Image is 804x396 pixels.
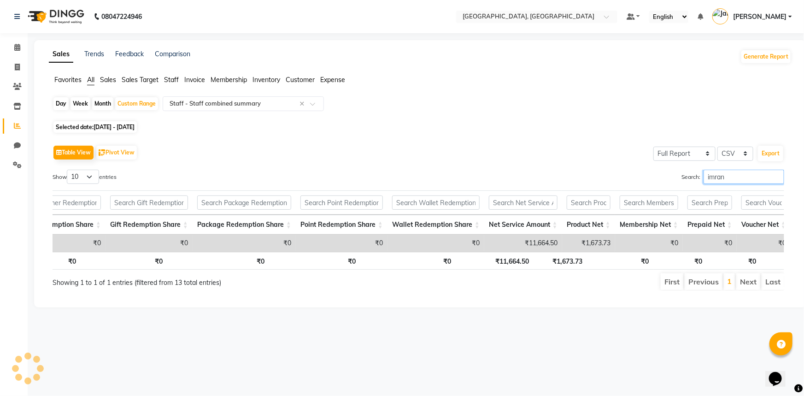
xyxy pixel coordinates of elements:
th: Point Redemption Share: activate to sort column ascending [296,215,387,235]
th: ₹0 [269,252,360,270]
select: Showentries [67,170,99,184]
th: Package Redemption Share: activate to sort column ascending [193,215,296,235]
span: Clear all [299,99,307,109]
input: Search Voucher Net [741,195,786,210]
span: Expense [320,76,345,84]
td: ₹0 [615,235,683,252]
input: Search Product Net [567,195,610,210]
input: Search Gift Redemption Share [110,195,188,210]
th: ₹0 [707,252,761,270]
img: logo [23,4,87,30]
input: Search Point Redemption Share [300,195,383,210]
input: Search Prepaid Net [687,195,732,210]
span: Staff [164,76,179,84]
iframe: chat widget [765,359,795,387]
span: Sales [100,76,116,84]
th: Voucher Redemption Share: activate to sort column ascending [5,215,106,235]
span: Selected date: [53,121,137,133]
td: ₹0 [683,235,737,252]
th: Wallet Redemption Share: activate to sort column ascending [387,215,484,235]
td: ₹0 [296,235,387,252]
td: ₹0 [5,235,106,252]
th: Prepaid Net: activate to sort column ascending [683,215,737,235]
th: ₹0 [81,252,167,270]
span: Invoice [184,76,205,84]
img: pivot.png [99,149,106,156]
th: ₹0 [360,252,456,270]
th: Membership Net: activate to sort column ascending [615,215,683,235]
button: Pivot View [96,146,137,160]
span: [DATE] - [DATE] [94,124,135,130]
th: Product Net: activate to sort column ascending [562,215,615,235]
td: ₹0 [106,235,193,252]
th: ₹0 [167,252,269,270]
input: Search Net Service Amount [489,195,558,210]
th: ₹11,664.50 [456,252,534,270]
b: 08047224946 [101,4,142,30]
a: Feedback [115,50,144,58]
input: Search Package Redemption Share [197,195,291,210]
label: Show entries [53,170,117,184]
label: Search: [681,170,784,184]
input: Search Membership Net [620,195,678,210]
div: Showing 1 to 1 of 1 entries (filtered from 13 total entries) [53,272,349,288]
div: Month [92,97,113,110]
a: Comparison [155,50,190,58]
span: Sales Target [122,76,158,84]
td: ₹0 [193,235,296,252]
button: Export [758,146,783,161]
td: ₹11,664.50 [484,235,562,252]
td: ₹0 [737,235,791,252]
th: Gift Redemption Share: activate to sort column ascending [106,215,193,235]
span: Membership [211,76,247,84]
span: Customer [286,76,315,84]
input: Search Voucher Redemption Share [10,195,101,210]
th: Voucher Net: activate to sort column ascending [737,215,791,235]
span: [PERSON_NAME] [733,12,786,22]
button: Generate Report [741,50,791,63]
th: ₹0 [761,252,801,270]
a: 1 [727,277,732,286]
button: Table View [53,146,94,160]
input: Search: [704,170,784,184]
td: ₹0 [387,235,484,252]
img: Janvi Chhatwal [712,8,728,24]
input: Search Wallet Redemption Share [392,195,480,210]
th: ₹1,673.73 [534,252,587,270]
td: ₹1,673.73 [562,235,615,252]
span: Favorites [54,76,82,84]
div: Week [70,97,90,110]
th: Net Service Amount: activate to sort column ascending [484,215,562,235]
a: Trends [84,50,104,58]
div: Day [53,97,69,110]
a: Sales [49,46,73,63]
span: All [87,76,94,84]
th: ₹0 [654,252,707,270]
th: ₹0 [587,252,654,270]
div: Custom Range [115,97,158,110]
span: Inventory [252,76,280,84]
